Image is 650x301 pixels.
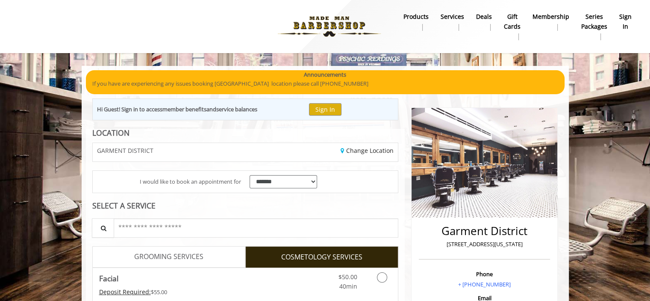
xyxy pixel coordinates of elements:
[441,12,464,21] b: Services
[338,273,357,281] span: $50.00
[99,288,151,296] span: This service needs some Advance to be paid before we block your appointment
[92,218,114,238] button: Service Search
[99,287,271,297] div: $55.00
[92,128,129,138] b: LOCATION
[97,105,257,114] div: Hi Guest! Sign in to access and
[532,12,569,21] b: Membership
[498,11,526,42] a: Gift cardsgift cards
[581,12,607,31] b: Series packages
[421,225,548,237] h2: Garment District
[341,146,394,155] a: Change Location
[403,12,429,21] b: products
[339,282,357,290] span: 40min
[397,11,435,33] a: Productsproducts
[470,11,498,33] a: DealsDeals
[309,103,341,116] button: Sign In
[216,105,257,113] b: service balances
[92,202,399,210] div: SELECT A SERVICE
[458,280,511,288] a: + [PHONE_NUMBER]
[504,12,521,31] b: gift cards
[92,79,558,88] p: If you have are experiencing any issues booking [GEOGRAPHIC_DATA] location please call [PHONE_NUM...
[476,12,492,21] b: Deals
[435,11,470,33] a: ServicesServices
[421,240,548,249] p: [STREET_ADDRESS][US_STATE]
[99,272,118,284] b: Facial
[421,271,548,277] h3: Phone
[575,11,613,42] a: Series packagesSeries packages
[421,295,548,301] h3: Email
[134,251,203,262] span: GROOMING SERVICES
[526,11,575,33] a: MembershipMembership
[281,252,362,263] span: COSMETOLOGY SERVICES
[304,70,346,79] b: Announcements
[97,147,153,154] span: GARMENT DISTRICT
[619,12,632,31] b: sign in
[140,177,241,186] span: I would like to book an appointment for
[613,11,638,33] a: sign insign in
[162,105,206,113] b: member benefits
[271,3,388,50] img: Made Man Barbershop logo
